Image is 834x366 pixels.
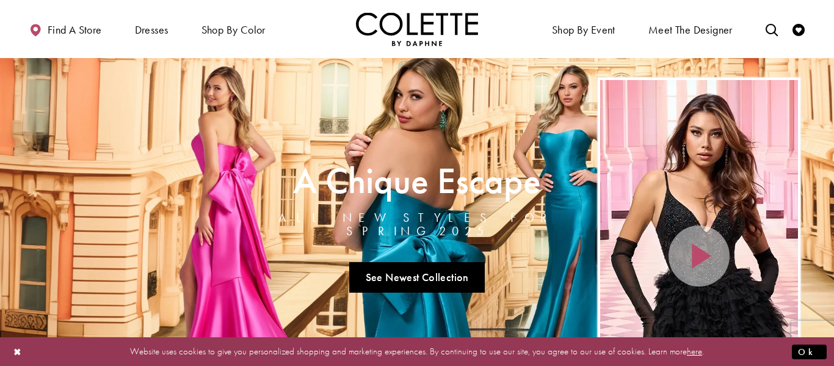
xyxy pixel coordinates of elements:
[201,24,266,36] span: Shop by color
[645,12,736,46] a: Meet the designer
[135,24,169,36] span: Dresses
[648,24,733,36] span: Meet the designer
[356,12,478,46] a: Visit Home Page
[687,345,702,357] a: here
[88,343,746,360] p: Website uses cookies to give you personalized shopping and marketing experiences. By continuing t...
[198,12,269,46] span: Shop by color
[789,12,808,46] a: Check Wishlist
[763,12,781,46] a: Toggle search
[792,344,827,359] button: Submit Dialog
[236,257,598,298] ul: Slider Links
[356,12,478,46] img: Colette by Daphne
[132,12,172,46] span: Dresses
[552,24,615,36] span: Shop By Event
[26,12,104,46] a: Find a store
[7,341,28,362] button: Close Dialog
[549,12,618,46] span: Shop By Event
[48,24,102,36] span: Find a store
[349,262,485,293] a: See Newest Collection A Chique Escape All New Styles For Spring 2025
